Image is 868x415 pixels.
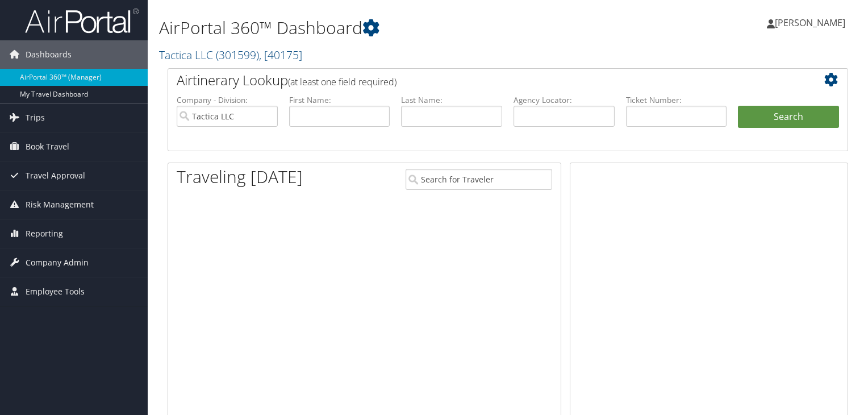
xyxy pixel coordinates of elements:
[26,248,89,277] span: Company Admin
[738,106,839,128] button: Search
[406,169,552,190] input: Search for Traveler
[26,103,45,132] span: Trips
[26,219,63,248] span: Reporting
[775,16,845,29] span: [PERSON_NAME]
[514,94,615,106] label: Agency Locator:
[626,94,727,106] label: Ticket Number:
[288,76,397,88] span: (at least one field required)
[177,94,278,106] label: Company - Division:
[177,165,303,189] h1: Traveling [DATE]
[25,7,139,34] img: airportal-logo.png
[259,47,302,63] span: , [ 40175 ]
[767,6,857,40] a: [PERSON_NAME]
[26,40,72,69] span: Dashboards
[159,16,624,40] h1: AirPortal 360™ Dashboard
[159,47,302,63] a: Tactica LLC
[26,161,85,190] span: Travel Approval
[216,47,259,63] span: ( 301599 )
[26,190,94,219] span: Risk Management
[177,70,782,90] h2: Airtinerary Lookup
[401,94,502,106] label: Last Name:
[26,277,85,306] span: Employee Tools
[26,132,69,161] span: Book Travel
[289,94,390,106] label: First Name:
